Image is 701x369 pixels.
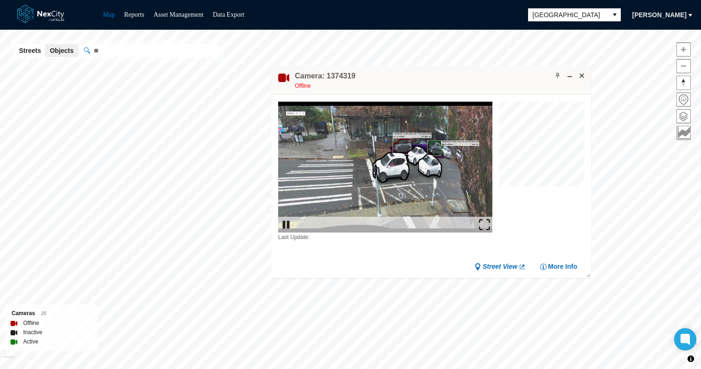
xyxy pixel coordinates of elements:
[14,44,45,57] button: Streets
[676,42,691,57] button: Zoom in
[153,11,204,18] a: Asset Management
[676,126,691,140] button: Key metrics
[124,11,145,18] a: Reports
[19,46,41,55] span: Streets
[12,309,91,318] div: Cameras
[533,10,604,19] span: [GEOGRAPHIC_DATA]
[626,7,693,22] button: [PERSON_NAME]
[677,43,690,56] span: Zoom in
[23,328,42,337] label: Inactive
[548,262,577,271] span: More Info
[295,71,356,81] h4: Double-click to make header text selectable
[676,59,691,73] button: Zoom out
[295,83,311,89] span: Offline
[213,11,244,18] a: Data Export
[479,219,490,230] img: expand
[540,262,577,271] button: More Info
[676,109,691,123] button: Layers management
[23,318,39,328] label: Offline
[4,356,15,366] a: Mapbox homepage
[280,219,292,230] img: play
[499,102,589,192] canvas: Map
[676,76,691,90] button: Reset bearing to north
[295,71,356,91] div: Double-click to make header text selectable
[278,233,492,242] div: Last Update:
[685,353,696,364] button: Toggle attribution
[676,92,691,107] button: Home
[50,46,73,55] span: Objects
[688,354,694,364] span: Toggle attribution
[41,311,46,316] span: 25
[474,262,526,271] a: Street View
[45,44,78,57] button: Objects
[103,11,115,18] a: Map
[483,262,517,271] span: Street View
[23,337,38,346] label: Active
[278,102,492,233] img: video
[609,8,621,21] button: select
[632,10,687,19] span: [PERSON_NAME]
